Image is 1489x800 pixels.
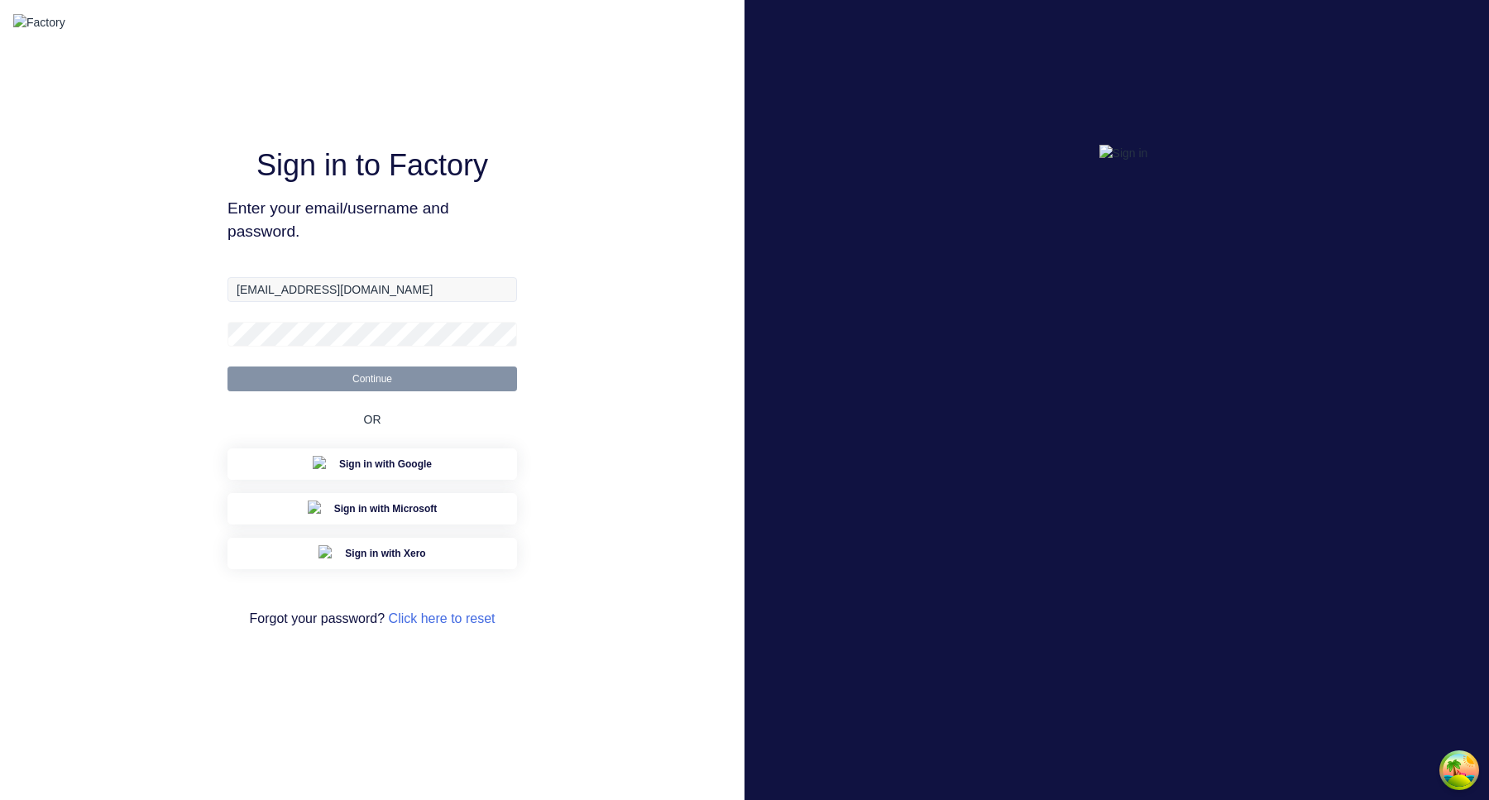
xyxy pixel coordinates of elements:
[227,197,517,245] span: Enter your email/username and password.
[1443,754,1476,787] button: Open Tanstack query devtools
[227,448,517,480] button: Google Sign inSign in with Google
[364,391,381,448] div: OR
[308,501,324,517] img: Microsoft Sign in
[313,456,329,472] img: Google Sign in
[227,538,517,569] button: Xero Sign inSign in with Xero
[345,546,425,561] span: Sign in with Xero
[389,611,496,625] a: Click here to reset
[249,609,495,629] span: Forgot your password?
[13,14,65,31] img: Factory
[318,545,335,562] img: Xero Sign in
[227,277,517,302] input: Email/Username
[334,501,438,516] span: Sign in with Microsoft
[227,493,517,525] button: Microsoft Sign inSign in with Microsoft
[339,457,432,472] span: Sign in with Google
[1099,145,1148,162] img: Sign in
[256,147,488,183] h1: Sign in to Factory
[227,366,517,391] button: Continue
